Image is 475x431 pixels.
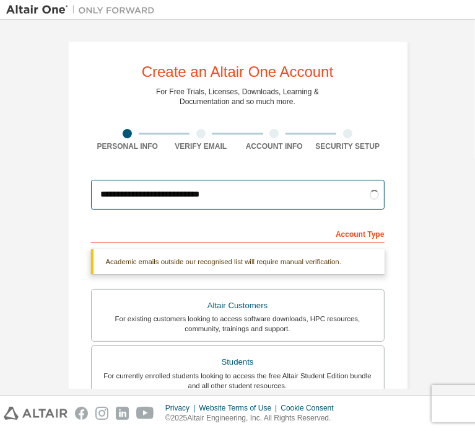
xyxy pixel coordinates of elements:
div: Cookie Consent [281,403,341,413]
div: For Free Trials, Licenses, Downloads, Learning & Documentation and so much more. [156,87,319,107]
img: youtube.svg [136,407,154,420]
img: altair_logo.svg [4,407,68,420]
div: Academic emails outside our recognised list will require manual verification. [91,249,385,274]
img: instagram.svg [95,407,108,420]
div: Account Info [238,141,312,151]
div: Create an Altair One Account [142,64,334,79]
div: Altair Customers [99,297,377,314]
div: Verify Email [164,141,238,151]
div: Personal Info [91,141,165,151]
div: For existing customers looking to access software downloads, HPC resources, community, trainings ... [99,314,377,334]
img: linkedin.svg [116,407,129,420]
p: © 2025 Altair Engineering, Inc. All Rights Reserved. [165,413,341,424]
div: Privacy [165,403,199,413]
img: facebook.svg [75,407,88,420]
div: Website Terms of Use [199,403,281,413]
div: Security Setup [311,141,385,151]
img: Altair One [6,4,161,16]
div: Account Type [91,223,385,243]
div: For currently enrolled students looking to access the free Altair Student Edition bundle and all ... [99,371,377,391]
div: Students [99,353,377,371]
